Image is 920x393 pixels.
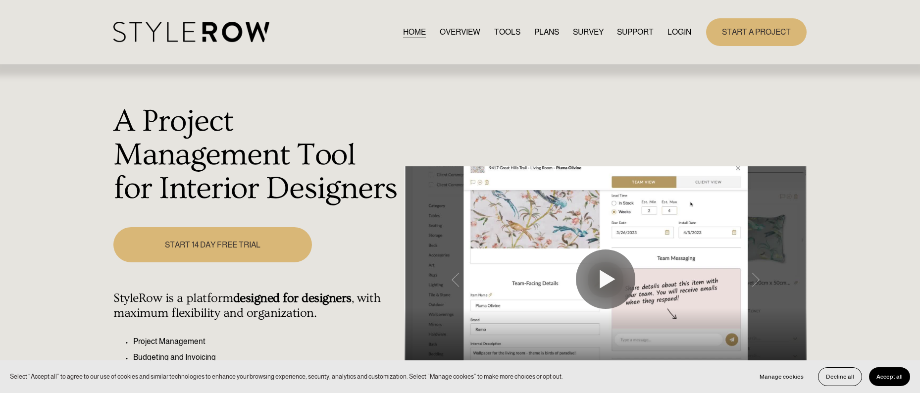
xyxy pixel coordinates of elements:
span: SUPPORT [617,26,654,38]
p: Project Management [133,336,399,347]
h1: A Project Management Tool for Interior Designers [113,105,399,205]
a: folder dropdown [617,25,654,39]
span: Manage cookies [760,373,804,380]
a: START A PROJECT [706,18,807,46]
p: Select “Accept all” to agree to our use of cookies and similar technologies to enhance your brows... [10,372,563,381]
a: SURVEY [573,25,604,39]
a: PLANS [534,25,559,39]
a: TOOLS [494,25,520,39]
button: Play [576,249,635,309]
strong: designed for designers [233,291,352,305]
button: Accept all [869,367,910,386]
button: Decline all [818,367,862,386]
p: Budgeting and Invoicing [133,351,399,363]
span: Accept all [876,373,903,380]
button: Manage cookies [752,367,811,386]
a: START 14 DAY FREE TRIAL [113,227,311,262]
h4: StyleRow is a platform , with maximum flexibility and organization. [113,291,399,321]
a: LOGIN [667,25,691,39]
a: OVERVIEW [440,25,480,39]
a: HOME [403,25,426,39]
span: Decline all [826,373,854,380]
img: StyleRow [113,22,269,42]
